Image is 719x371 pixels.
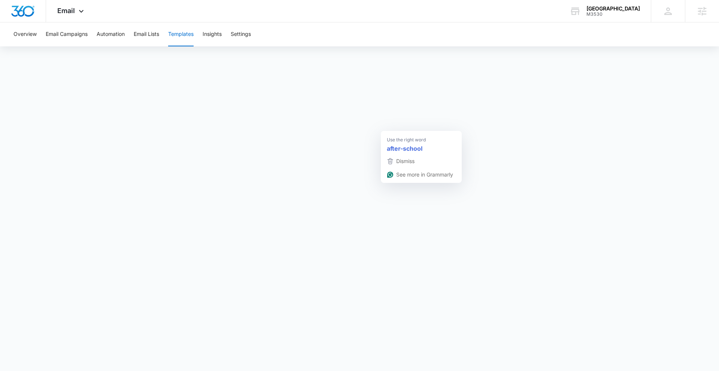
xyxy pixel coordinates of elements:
[46,22,88,46] button: Email Campaigns
[203,22,222,46] button: Insights
[57,7,75,15] span: Email
[168,22,194,46] button: Templates
[231,22,251,46] button: Settings
[586,6,640,12] div: account name
[97,22,125,46] button: Automation
[586,12,640,17] div: account id
[13,22,37,46] button: Overview
[134,22,159,46] button: Email Lists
